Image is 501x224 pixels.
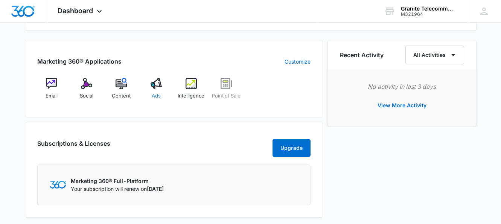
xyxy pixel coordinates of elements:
[285,58,311,66] a: Customize
[80,92,93,100] span: Social
[37,57,122,66] h2: Marketing 360® Applications
[401,6,456,12] div: account name
[340,82,464,91] p: No activity in last 3 days
[112,92,131,100] span: Content
[37,78,66,105] a: Email
[46,92,58,100] span: Email
[177,78,206,105] a: Intelligence
[71,177,164,185] p: Marketing 360® Full-Platform
[405,46,464,64] button: All Activities
[212,78,241,105] a: Point of Sale
[107,78,136,105] a: Content
[370,96,434,114] button: View More Activity
[273,139,311,157] button: Upgrade
[152,92,161,100] span: Ads
[50,181,66,189] img: Marketing 360 Logo
[72,78,101,105] a: Social
[37,139,110,154] h2: Subscriptions & Licenses
[212,92,241,100] span: Point of Sale
[340,50,384,59] h6: Recent Activity
[71,185,164,193] p: Your subscription will renew on
[401,12,456,17] div: account id
[142,78,171,105] a: Ads
[58,7,93,15] span: Dashboard
[147,186,164,192] span: [DATE]
[178,92,204,100] span: Intelligence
